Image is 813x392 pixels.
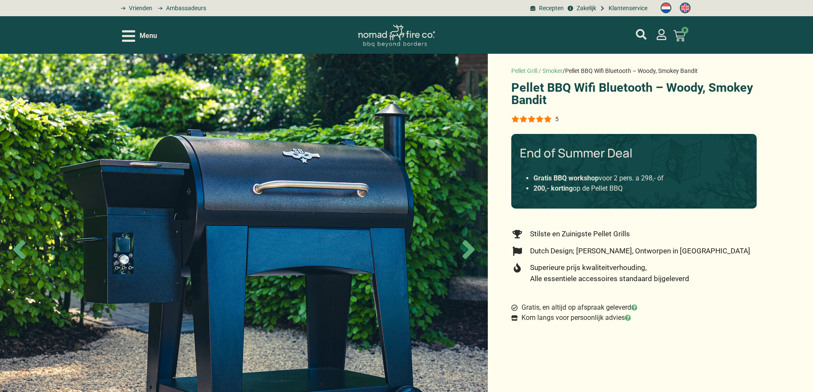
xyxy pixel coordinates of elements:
[682,27,688,34] span: 0
[533,174,599,182] strong: Gratis BBQ workshop
[528,229,630,240] span: Stilste en Zuinigste Pellet Grills
[520,146,748,160] h3: End of Summer Deal
[533,173,734,183] li: voor 2 pers. a 298,- óf
[511,81,757,106] h1: Pellet BBQ Wifi Bluetooth – Woody, Smokey Bandit
[606,4,647,13] span: Klantenservice
[680,3,691,13] img: Engels
[656,29,667,40] a: mijn account
[663,25,696,47] a: 0
[529,4,564,13] a: BBQ recepten
[562,67,565,74] span: /
[4,235,34,264] span: Previous slide
[511,67,562,74] a: Pellet Grill / Smoker
[555,115,559,123] div: 5
[528,246,750,257] span: Dutch Design; [PERSON_NAME], Ontworpen in [GEOGRAPHIC_DATA]
[454,235,484,264] span: Next slide
[154,4,206,13] a: grill bill ambassadors
[533,184,573,192] strong: 200,- korting
[533,183,734,194] li: op de Pellet BBQ
[636,29,647,40] a: mijn account
[511,313,631,323] a: Kom langs voor persoonlijk advies
[537,4,564,13] span: Recepten
[511,302,637,313] a: Gratis, en altijd op afspraak geleverd
[122,29,157,44] div: Open/Close Menu
[127,4,152,13] span: Vrienden
[661,3,671,13] img: Nederlands
[574,4,596,13] span: Zakelijk
[358,25,435,47] img: Nomad Logo
[598,4,647,13] a: grill bill klantenservice
[519,313,631,323] span: Kom langs voor persoonlijk advies
[164,4,206,13] span: Ambassadeurs
[565,67,698,74] span: Pellet BBQ Wifi Bluetooth – Woody, Smokey Bandit
[566,4,596,13] a: grill bill zakeljk
[118,4,152,13] a: grill bill vrienden
[511,67,698,75] nav: breadcrumbs
[519,302,637,313] span: Gratis, en altijd op afspraak geleverd
[140,31,157,41] span: Menu
[676,0,695,16] a: Switch to Engels
[528,262,689,284] span: Superieure prijs kwaliteitverhouding, Alle essentiele accessoires standaard bijgeleverd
